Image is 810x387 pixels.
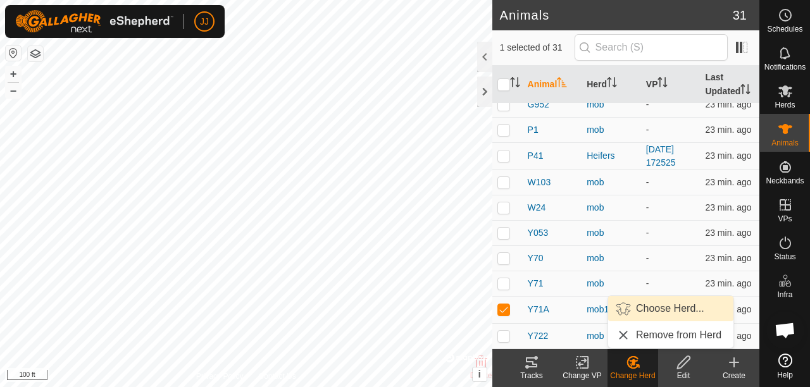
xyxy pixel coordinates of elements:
[641,66,701,104] th: VP
[528,201,546,214] span: W24
[587,329,636,343] div: mob
[705,99,751,109] span: Sep 13, 2025, 12:33 PM
[705,253,751,263] span: Sep 13, 2025, 12:34 PM
[646,144,676,168] a: [DATE] 172525
[510,79,520,89] p-sorticon: Activate to sort
[557,79,567,89] p-sorticon: Activate to sort
[258,371,296,382] a: Contact Us
[760,348,810,384] a: Help
[705,304,751,314] span: Sep 13, 2025, 12:34 PM
[528,149,544,163] span: P41
[528,176,551,189] span: W103
[646,228,649,238] app-display-virtual-paddock-transition: -
[646,99,649,109] app-display-virtual-paddock-transition: -
[733,6,747,25] span: 31
[587,176,636,189] div: mob
[473,367,487,381] button: i
[528,303,549,316] span: Y71A
[771,139,799,147] span: Animals
[705,202,751,212] span: Sep 13, 2025, 12:33 PM
[740,86,751,96] p-sorticon: Activate to sort
[6,83,21,98] button: –
[705,228,751,238] span: Sep 13, 2025, 12:34 PM
[705,331,751,341] span: Sep 13, 2025, 12:34 PM
[646,177,649,187] app-display-virtual-paddock-transition: -
[608,322,733,348] li: Remove from Herd
[587,149,636,163] div: Heifers
[766,177,804,185] span: Neckbands
[705,150,751,161] span: Sep 13, 2025, 12:34 PM
[646,278,649,288] app-display-virtual-paddock-transition: -
[478,369,480,379] span: i
[607,79,617,89] p-sorticon: Activate to sort
[528,98,549,111] span: G952
[587,277,636,290] div: mob
[528,123,539,137] span: P1
[582,66,641,104] th: Herd
[200,15,209,28] span: JJ
[500,41,575,54] span: 1 selected of 31
[15,10,173,33] img: Gallagher Logo
[196,371,244,382] a: Privacy Policy
[587,252,636,265] div: mob
[657,79,668,89] p-sorticon: Activate to sort
[705,125,751,135] span: Sep 13, 2025, 12:34 PM
[608,296,733,321] li: Choose Herd...
[700,66,759,104] th: Last Updated
[587,123,636,137] div: mob
[607,370,658,381] div: Change Herd
[658,370,709,381] div: Edit
[777,371,793,379] span: Help
[6,66,21,82] button: +
[764,63,806,71] span: Notifications
[778,215,792,223] span: VPs
[587,226,636,240] div: mob
[705,177,751,187] span: Sep 13, 2025, 12:34 PM
[28,46,43,61] button: Map Layers
[767,25,802,33] span: Schedules
[705,278,751,288] span: Sep 13, 2025, 12:34 PM
[636,328,721,343] span: Remove from Herd
[528,277,544,290] span: Y71
[646,253,649,263] app-display-virtual-paddock-transition: -
[575,34,728,61] input: Search (S)
[636,301,704,316] span: Choose Herd...
[557,370,607,381] div: Change VP
[774,253,795,261] span: Status
[6,46,21,61] button: Reset Map
[587,303,636,316] div: mob1
[777,291,792,298] span: Infra
[646,125,649,135] app-display-virtual-paddock-transition: -
[646,202,649,212] app-display-virtual-paddock-transition: -
[709,370,759,381] div: Create
[587,201,636,214] div: mob
[766,311,804,349] div: Open chat
[528,252,544,265] span: Y70
[587,98,636,111] div: mob
[528,329,549,343] span: Y722
[528,226,549,240] span: Y053
[775,101,795,109] span: Herds
[523,66,582,104] th: Animal
[500,8,733,23] h2: Animals
[506,370,557,381] div: Tracks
